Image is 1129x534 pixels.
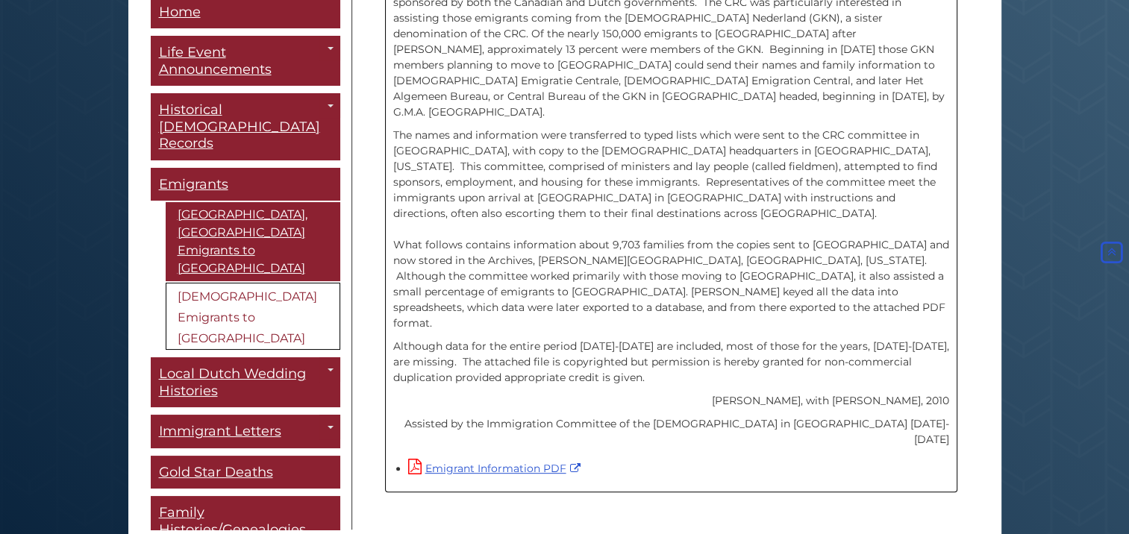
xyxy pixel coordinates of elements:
[166,202,340,281] a: [GEOGRAPHIC_DATA], [GEOGRAPHIC_DATA] Emigrants to [GEOGRAPHIC_DATA]
[151,168,340,201] a: Emigrants
[166,283,340,350] a: [DEMOGRAPHIC_DATA] Emigrants to [GEOGRAPHIC_DATA]
[151,357,340,407] a: Local Dutch Wedding Histories
[393,393,949,409] p: [PERSON_NAME], with [PERSON_NAME], 2010
[151,36,340,86] a: Life Event Announcements
[151,415,340,448] a: Immigrant Letters
[159,176,228,192] span: Emigrants
[159,101,320,151] span: Historical [DEMOGRAPHIC_DATA] Records
[393,339,949,386] p: Although data for the entire period [DATE]-[DATE] are included, most of those for the years, [DAT...
[159,4,201,20] span: Home
[159,365,306,399] span: Local Dutch Wedding Histories
[159,464,273,480] span: Gold Star Deaths
[1098,245,1125,259] a: Back to Top
[393,128,949,331] p: The names and information were transferred to typed lists which were sent to the CRC committee in...
[408,462,584,475] a: Emigrant Information PDF
[393,416,949,447] p: Assisted by the Immigration Committee of the [DEMOGRAPHIC_DATA] in [GEOGRAPHIC_DATA] [DATE]-[DATE]
[151,456,340,489] a: Gold Star Deaths
[159,423,281,439] span: Immigrant Letters
[159,44,272,78] span: Life Event Announcements
[151,93,340,160] a: Historical [DEMOGRAPHIC_DATA] Records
